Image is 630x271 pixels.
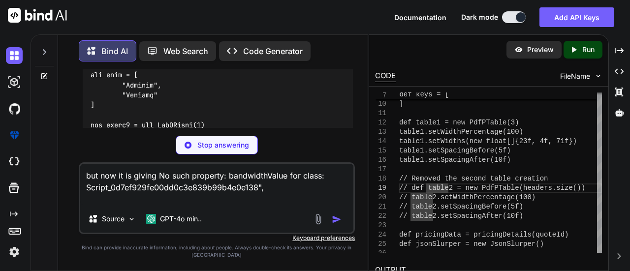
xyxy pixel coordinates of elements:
[461,12,498,22] span: Dark mode
[399,193,535,201] span: // table2.setWidthPercentage(100)
[399,212,523,220] span: // table2.setSpacingAfter(10f)
[101,45,128,57] p: Bind AI
[6,47,23,64] img: darkChat
[399,175,548,182] span: // Removed the second table creation
[6,153,23,170] img: cloudideIcon
[399,128,523,136] span: table1.setWidthPercentage(100)
[375,249,386,258] div: 26
[375,155,386,165] div: 16
[375,91,386,100] span: 7
[514,45,523,54] img: preview
[527,45,554,55] p: Preview
[375,99,386,109] div: 10
[582,45,595,55] p: Run
[539,7,614,27] button: Add API Keys
[375,146,386,155] div: 15
[394,13,446,22] span: Documentation
[79,244,355,259] p: Bind can provide inaccurate information, including about people. Always double-check its answers....
[560,71,590,81] span: FileName
[399,184,585,192] span: // def table2 = new PdfPTable(headers.size())
[399,203,523,211] span: // table2.setSpacingBefore(5f)
[243,45,303,57] p: Code Generator
[160,214,202,224] p: GPT-4o min..
[375,202,386,211] div: 21
[399,100,403,108] span: ]
[127,215,136,223] img: Pick Models
[79,234,355,242] p: Keyboard preferences
[399,90,449,98] span: def keys = [
[375,118,386,127] div: 12
[6,100,23,117] img: githubDark
[375,137,386,146] div: 14
[102,214,125,224] p: Source
[375,193,386,202] div: 20
[375,211,386,221] div: 22
[6,74,23,90] img: darkAi-studio
[8,8,67,23] img: Bind AI
[80,164,354,205] textarea: but now it is giving No such property: bandwidthValue for class: Script_0d7ef929fe00dd0c3e839b99b...
[375,183,386,193] div: 19
[6,127,23,144] img: premium
[375,70,396,82] div: CODE
[163,45,208,57] p: Web Search
[313,213,324,225] img: attachment
[375,165,386,174] div: 17
[375,240,386,249] div: 25
[399,147,511,154] span: table1.setSpacingBefore(5f)
[394,12,446,23] button: Documentation
[197,140,249,150] p: Stop answering
[399,156,511,164] span: table1.setSpacingAfter(10f)
[375,230,386,240] div: 24
[399,240,544,248] span: def jsonSlurper = new JsonSlurper()
[375,109,386,118] div: 11
[332,214,342,224] img: icon
[594,72,602,80] img: chevron down
[375,221,386,230] div: 23
[399,231,568,239] span: def pricingData = pricingDetails(quoteId)
[399,137,577,145] span: table1.setWidths(new float[]{23f, 4f, 71f})
[375,127,386,137] div: 13
[6,243,23,260] img: settings
[399,119,519,126] span: def table1 = new PdfPTable(3)
[146,214,156,224] img: GPT-4o mini
[375,174,386,183] div: 18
